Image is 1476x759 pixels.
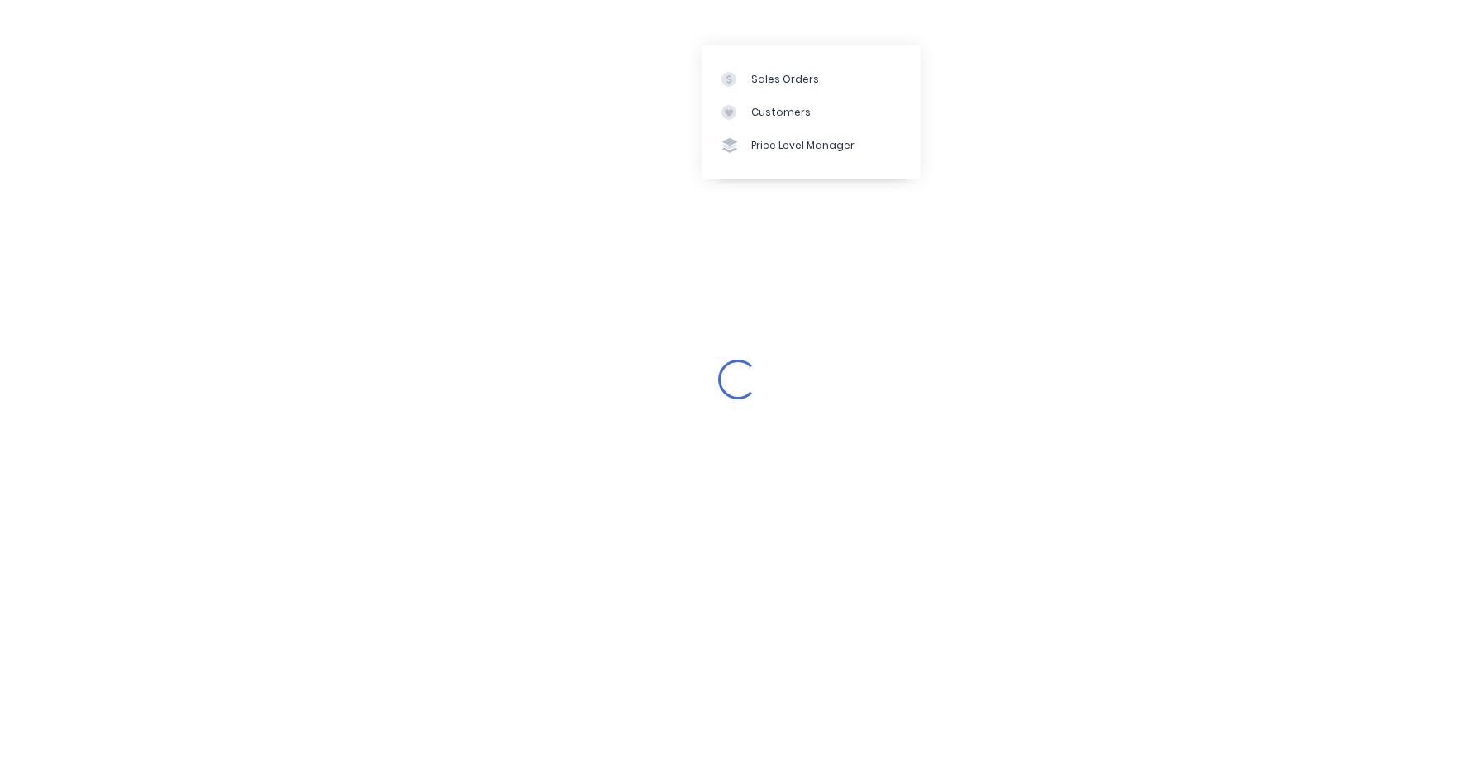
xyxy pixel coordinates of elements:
div: Customers [751,105,811,120]
a: Sales Orders [702,62,921,95]
div: Price Level Manager [751,138,855,153]
div: Sales Orders [751,72,819,87]
a: Price Level Manager [702,129,921,162]
a: Customers [702,96,921,129]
